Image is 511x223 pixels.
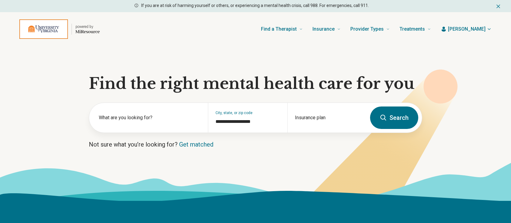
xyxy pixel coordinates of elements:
span: Treatments [399,25,425,33]
span: Insurance [312,25,335,33]
span: [PERSON_NAME] [448,25,486,33]
button: Search [370,106,418,129]
a: Get matched [179,141,213,148]
a: Treatments [399,17,431,41]
a: Find a Therapist [261,17,303,41]
p: If you are at risk of harming yourself or others, or experiencing a mental health crisis, call 98... [141,2,369,9]
a: Home page [19,19,100,39]
h1: Find the right mental health care for you [89,75,422,93]
span: Find a Therapist [261,25,297,33]
a: Insurance [312,17,341,41]
button: [PERSON_NAME] [441,25,492,33]
a: Provider Types [350,17,390,41]
span: Provider Types [350,25,384,33]
label: What are you looking for? [99,114,201,121]
p: Not sure what you’re looking for? [89,140,422,149]
button: Dismiss [495,2,501,10]
p: powered by [75,24,100,29]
